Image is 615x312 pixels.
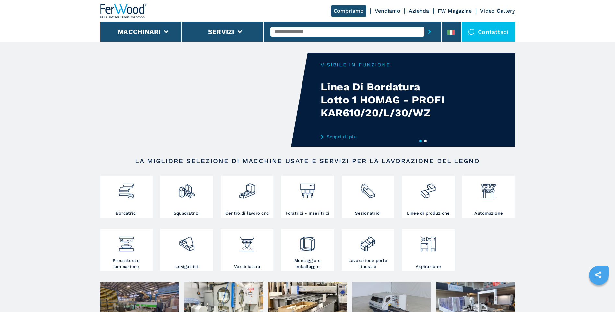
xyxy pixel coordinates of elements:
[178,231,195,253] img: levigatrici_2.png
[118,177,135,199] img: bordatrici_1.png
[118,28,161,36] button: Macchinari
[590,267,606,283] a: sharethis
[160,176,213,218] a: Squadratrici
[281,176,334,218] a: Foratrici - inseritrici
[402,176,455,218] a: Linee di produzione
[331,5,366,17] a: Compriamo
[299,177,316,199] img: foratrici_inseritrici_2.png
[342,229,394,271] a: Lavorazione porte finestre
[239,231,256,253] img: verniciatura_1.png
[160,229,213,271] a: Levigatrici
[221,176,273,218] a: Centro di lavoro cnc
[416,264,441,270] h3: Aspirazione
[281,229,334,271] a: Montaggio e imballaggio
[462,22,515,42] div: Contattaci
[174,210,200,216] h3: Squadratrici
[178,177,195,199] img: squadratrici_2.png
[359,231,376,253] img: lavorazione_porte_finestre_2.png
[409,8,429,14] a: Azienda
[102,258,151,270] h3: Pressatura e laminazione
[100,4,147,18] img: Ferwood
[299,231,316,253] img: montaggio_imballaggio_2.png
[420,231,437,253] img: aspirazione_1.png
[474,210,503,216] h3: Automazione
[480,177,497,199] img: automazione.png
[100,53,308,147] video: Your browser does not support the video tag.
[208,28,234,36] button: Servizi
[375,8,400,14] a: Vendiamo
[175,264,198,270] h3: Levigatrici
[225,210,269,216] h3: Centro di lavoro cnc
[118,231,135,253] img: pressa-strettoia.png
[587,283,610,307] iframe: Chat
[462,176,515,218] a: Automazione
[407,210,450,216] h3: Linee di produzione
[121,157,494,165] h2: LA MIGLIORE SELEZIONE DI MACCHINE USATE E SERVIZI PER LA LAVORAZIONE DEL LEGNO
[420,177,437,199] img: linee_di_produzione_2.png
[424,24,434,39] button: submit-button
[480,8,515,14] a: Video Gallery
[402,229,455,271] a: Aspirazione
[221,229,273,271] a: Verniciatura
[234,264,260,270] h3: Verniciatura
[343,258,393,270] h3: Lavorazione porte finestre
[100,229,153,271] a: Pressatura e laminazione
[438,8,472,14] a: FW Magazine
[321,134,448,139] a: Scopri di più
[116,210,137,216] h3: Bordatrici
[424,140,427,142] button: 2
[239,177,256,199] img: centro_di_lavoro_cnc_2.png
[283,258,332,270] h3: Montaggio e imballaggio
[468,29,475,35] img: Contattaci
[100,176,153,218] a: Bordatrici
[355,210,381,216] h3: Sezionatrici
[359,177,376,199] img: sezionatrici_2.png
[419,140,422,142] button: 1
[286,210,330,216] h3: Foratrici - inseritrici
[342,176,394,218] a: Sezionatrici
